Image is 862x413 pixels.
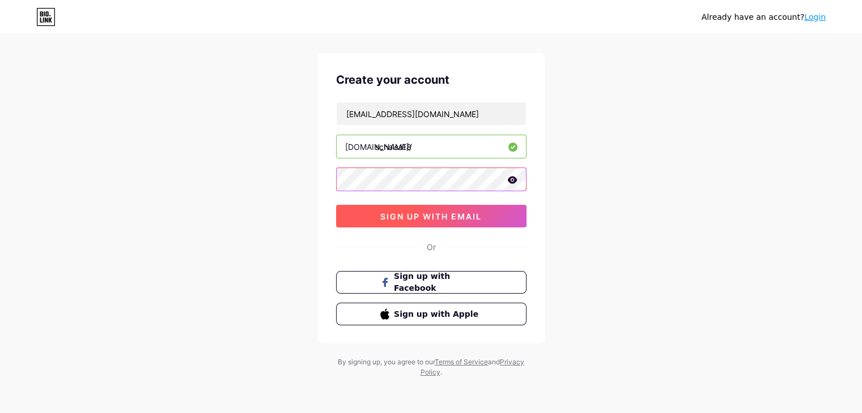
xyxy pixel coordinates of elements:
[804,12,826,21] a: Login
[380,212,482,221] span: sign up with email
[427,241,436,253] div: Or
[394,308,482,320] span: Sign up with Apple
[335,357,528,377] div: By signing up, you agree to our and .
[337,102,526,125] input: Email
[394,270,482,294] span: Sign up with Facebook
[702,11,826,23] div: Already have an account?
[345,141,412,153] div: [DOMAIN_NAME]/
[336,205,526,227] button: sign up with email
[435,358,488,366] a: Terms of Service
[336,71,526,88] div: Create your account
[336,303,526,325] button: Sign up with Apple
[337,135,526,158] input: username
[336,271,526,294] button: Sign up with Facebook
